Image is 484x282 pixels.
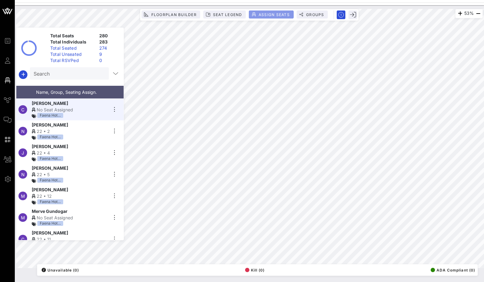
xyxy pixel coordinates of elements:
div: Faena Hot… [37,178,63,183]
span: [PERSON_NAME] [32,100,68,106]
div: 53% [455,9,483,18]
div: Faena Hot… [37,221,63,226]
span: M [21,193,25,199]
button: Floorplan Builder [142,10,200,19]
div: 22 • 2 [32,128,108,135]
span: [PERSON_NAME] [32,143,68,150]
button: Kill (0) [243,266,265,274]
span: Unavailable (0) [42,268,79,272]
div: Total RSVPed [48,57,97,64]
span: Groups [306,12,324,17]
div: No Seat Assigned [32,106,108,113]
div: Total Individuals [48,39,97,45]
div: Faena Hot… [37,199,63,204]
span: M [21,215,25,220]
span: Merve Gundogar [32,208,68,214]
div: Faena Hot… [37,156,63,161]
span: C [21,107,24,112]
span: [PERSON_NAME] [32,122,68,128]
button: Assign Seats [249,10,293,19]
span: J [22,150,24,156]
button: /Unavailable (0) [40,266,79,274]
div: Faena Hot… [37,113,63,118]
span: N [21,172,25,177]
div: No Seat Assigned [32,214,108,221]
span: C [21,237,24,242]
div: Total Unseated [48,51,97,57]
div: Total Seated [48,45,97,51]
div: 22 • 12 [32,193,108,199]
span: Floorplan Builder [151,12,196,17]
button: Seat Legend [203,10,246,19]
span: ADA Compliant (0) [431,268,475,272]
span: [PERSON_NAME] [32,230,68,236]
span: N [21,129,25,134]
div: 280 [97,33,121,39]
button: Groups [297,10,328,19]
span: Seat Legend [213,12,242,17]
div: Total Seats [48,33,97,39]
button: ADA Compliant (0) [429,266,475,274]
div: 0 [97,57,121,64]
div: 22 • 11 [32,236,108,243]
div: 22 • 4 [32,150,108,156]
div: / [42,268,46,272]
div: 274 [97,45,121,51]
div: 283 [97,39,121,45]
div: 9 [97,51,121,57]
div: 22 • 5 [32,171,108,178]
span: [PERSON_NAME] [32,165,68,171]
span: Kill (0) [245,268,265,272]
span: [PERSON_NAME] [32,186,68,193]
div: Faena Hot… [37,135,63,139]
span: Name, Group, Seating Assign. [36,89,97,95]
span: Assign Seats [258,12,290,17]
